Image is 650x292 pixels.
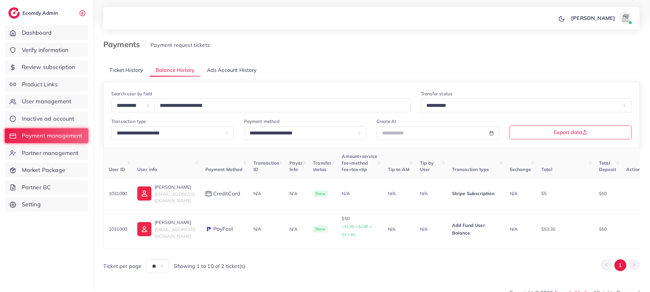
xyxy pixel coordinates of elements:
p: N/A [388,190,410,197]
button: Go to page 1 [614,259,626,271]
button: Export data [509,125,632,139]
a: [PERSON_NAME]avatar [568,12,635,24]
span: Showing 1 to 10 of 2 ticket(s) [174,262,245,270]
p: $53.35 [541,225,589,233]
a: User management [5,94,88,109]
span: Total [541,167,552,172]
p: N/A [420,225,442,233]
span: Transfer status [313,160,331,172]
span: User management [22,97,71,106]
a: Payment management [5,128,88,143]
span: Total Deposit [599,160,616,172]
p: 1031000 [109,225,127,233]
a: Product Links [5,77,88,92]
span: Ads Account History [207,66,257,74]
img: logo [8,7,20,19]
span: Ticket per page [103,262,141,270]
span: Payment Method [205,167,243,172]
a: Review subscription [5,60,88,74]
span: Actions [626,167,643,172]
span: PayFast [213,225,234,233]
p: $50 [599,190,616,197]
span: Balance History [156,66,194,74]
span: Setting [22,200,41,209]
span: Product Links [22,80,58,89]
p: N/A [289,225,303,233]
span: Done [313,226,328,233]
label: Payment method [244,118,279,125]
p: N/A [420,190,442,197]
span: Tip by User [420,160,434,172]
a: Partner management [5,146,88,160]
a: Setting [5,197,88,212]
p: Stripe Subscription [452,190,500,197]
span: N/A [510,191,517,196]
a: Dashboard [5,25,88,40]
p: $50 [599,225,616,233]
a: Verify information [5,43,88,57]
span: $5 [541,191,546,196]
span: Dashboard [22,29,52,37]
span: Payment management [22,132,82,140]
a: Market Package [5,163,88,177]
span: N/A [253,191,261,196]
span: Ticket History [109,66,143,74]
span: User info [137,167,157,172]
img: avatar [619,12,632,24]
span: Payer Info [289,160,303,172]
span: Partner management [22,149,79,157]
span: Review subscription [22,63,75,71]
img: ic-user-info.36bf1079.svg [137,222,151,236]
label: Create At [377,118,396,125]
span: Export data [554,130,587,135]
span: Payment request tickets [150,42,210,48]
p: $50 [342,215,377,238]
p: [PERSON_NAME] [155,183,195,191]
span: Transaction type [452,167,489,172]
h3: Payments [103,40,145,49]
label: Search user by field [111,90,152,97]
span: Done [313,190,328,197]
p: [PERSON_NAME] [155,219,195,226]
span: N/A [510,226,517,232]
span: Tip to AM [388,167,409,172]
label: Transaction type [111,118,146,125]
span: [EMAIL_ADDRESS][DOMAIN_NAME] [155,227,195,239]
span: Amount+service fee+method fee+tax+tip [342,153,377,172]
span: creditCard [213,190,241,197]
span: [EMAIL_ADDRESS][DOMAIN_NAME] [155,191,195,203]
ul: Pagination [601,259,640,271]
a: Inactive ad account [5,111,88,126]
span: Exchange [510,167,531,172]
span: User ID [109,167,125,172]
span: N/A [253,226,261,232]
span: Transaction ID [253,160,279,172]
p: Add Fund User Balance [452,221,500,237]
img: ic-user-info.36bf1079.svg [137,186,151,201]
div: N/A [342,190,377,197]
p: 1031000 [109,190,127,197]
p: N/A [289,190,303,197]
label: Transfer status [421,90,452,97]
p: N/A [388,225,410,233]
img: payment [205,191,212,196]
img: payment [205,226,212,232]
a: logoEcomdy Admin [8,7,59,19]
span: Inactive ad account [22,115,74,123]
a: Partner BC [5,180,88,195]
p: [PERSON_NAME] [571,14,615,22]
span: Market Package [22,166,65,174]
small: +$1.50 + $1.85 + $0 + $0 [342,224,372,237]
span: Partner BC [22,183,51,192]
span: Verify information [22,46,69,54]
h2: Ecomdy Admin [22,10,59,16]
